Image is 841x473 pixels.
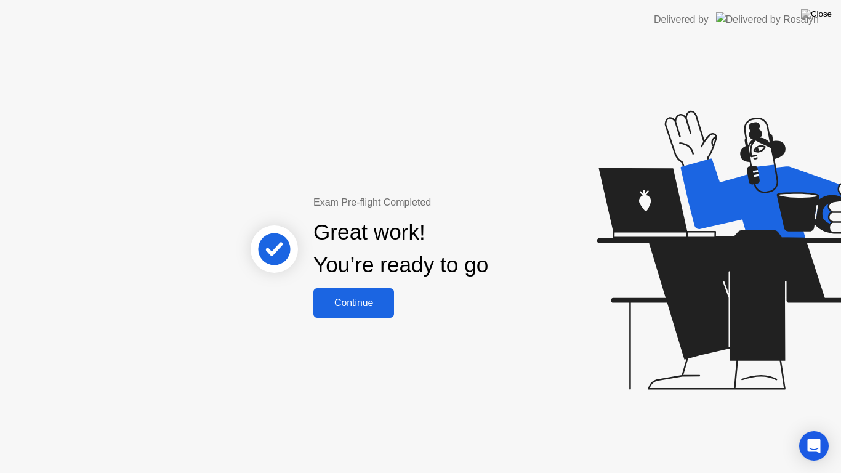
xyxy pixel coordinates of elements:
[317,297,390,309] div: Continue
[799,431,829,461] div: Open Intercom Messenger
[654,12,709,27] div: Delivered by
[716,12,819,26] img: Delivered by Rosalyn
[313,195,568,210] div: Exam Pre-flight Completed
[313,288,394,318] button: Continue
[801,9,832,19] img: Close
[313,216,488,281] div: Great work! You’re ready to go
